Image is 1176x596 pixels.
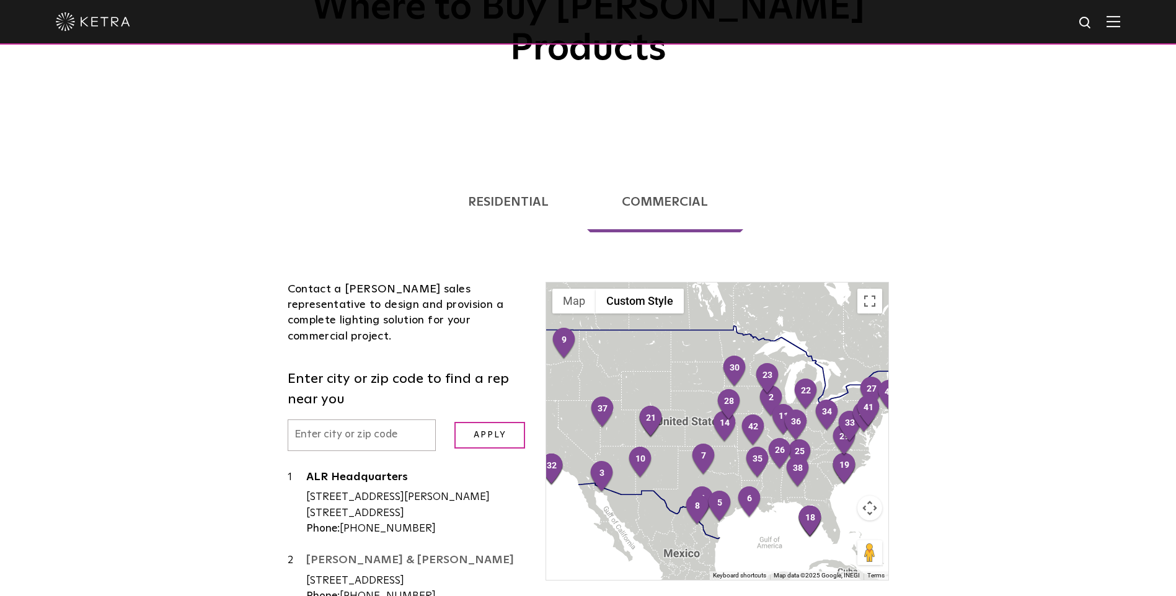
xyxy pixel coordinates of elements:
div: 11 [771,403,797,437]
button: Drag Pegman onto the map to open Street View [857,540,882,565]
div: 27 [859,376,885,410]
div: 8 [684,493,710,527]
div: 32 [539,453,565,486]
div: 33 [837,410,863,444]
a: Terms (opens in new tab) [867,572,885,579]
div: [STREET_ADDRESS][PERSON_NAME] [STREET_ADDRESS] [306,489,528,521]
div: 35 [745,446,771,480]
div: 30 [722,355,748,388]
label: Enter city or zip code to find a rep near you [288,369,528,410]
img: ketra-logo-2019-white [56,12,130,31]
div: [PHONE_NUMBER] [306,521,528,537]
strong: Phone: [306,524,340,534]
div: Contact a [PERSON_NAME] sales representative to design and provision a complete lighting solution... [288,282,528,344]
span: Map data ©2025 Google, INEGI [774,572,860,579]
div: 5 [707,490,733,524]
img: search icon [1078,15,1094,31]
div: 3 [589,460,615,494]
div: 22 [793,378,819,411]
div: 1 [288,470,306,537]
a: Open this area in Google Maps (opens a new window) [549,564,590,580]
a: Residential [433,172,584,232]
button: Custom Style [596,289,684,313]
button: Map camera controls [857,496,882,520]
div: 23 [754,362,780,396]
div: 14 [712,410,738,444]
button: Keyboard shortcuts [713,571,766,580]
div: 29 [831,424,857,457]
button: Toggle fullscreen view [857,289,882,313]
div: 4 [689,486,715,519]
div: 42 [740,414,766,447]
div: 21 [638,405,664,439]
div: 7 [691,443,717,476]
div: 2 [758,385,784,418]
input: Enter city or zip code [288,419,436,451]
div: [STREET_ADDRESS] [306,573,528,589]
img: Hamburger%20Nav.svg [1107,15,1120,27]
div: 43 [877,379,903,413]
img: Google [549,564,590,580]
div: 26 [767,437,793,471]
input: Apply [454,422,525,449]
div: 18 [797,505,823,538]
div: 6 [736,486,763,519]
div: 37 [590,396,616,429]
div: 10 [627,446,653,480]
div: 25 [787,439,813,472]
button: Show street map [552,289,596,313]
div: 34 [814,399,840,432]
a: Commercial [587,172,744,232]
div: 19 [831,452,857,486]
div: 9 [551,327,577,361]
div: 28 [716,388,742,422]
div: 36 [783,409,809,442]
div: 38 [785,455,811,489]
a: [PERSON_NAME] & [PERSON_NAME] [306,554,528,570]
div: 41 [855,395,882,428]
div: 40 [851,401,877,434]
a: ALR Headquarters [306,471,528,487]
